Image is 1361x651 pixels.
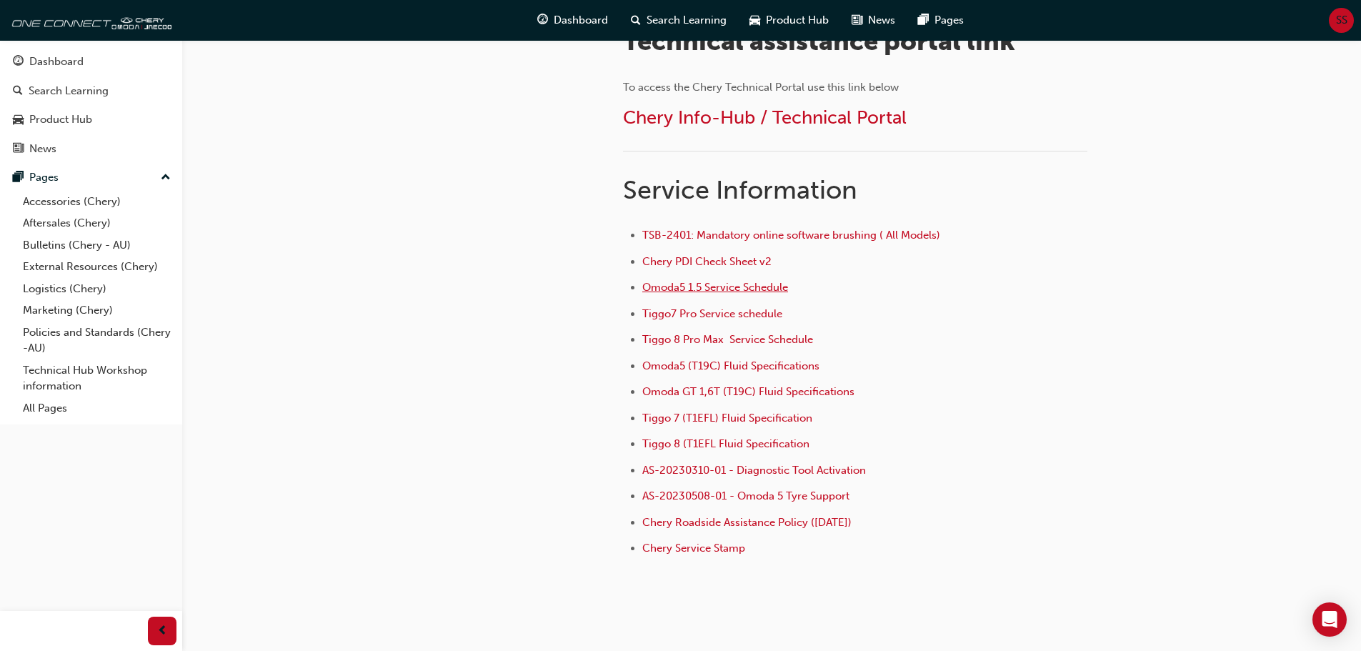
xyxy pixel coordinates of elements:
[623,174,857,205] span: Service Information
[13,172,24,184] span: pages-icon
[6,164,176,191] button: Pages
[868,12,895,29] span: News
[631,11,641,29] span: search-icon
[526,6,619,35] a: guage-iconDashboard
[17,256,176,278] a: External Resources (Chery)
[642,542,745,555] a: Chery Service Stamp
[13,143,24,156] span: news-icon
[766,12,829,29] span: Product Hub
[554,12,608,29] span: Dashboard
[29,54,84,70] div: Dashboard
[1312,602,1347,637] div: Open Intercom Messenger
[642,412,815,424] a: Tiggo 7 (T1EFL) Fluid Specification
[642,255,772,268] a: Chery PDI Check Sheet v2
[17,322,176,359] a: Policies and Standards (Chery -AU)
[17,212,176,234] a: Aftersales (Chery)
[749,11,760,29] span: car-icon
[642,281,788,294] a: Omoda5 1.5 Service Schedule
[6,106,176,133] a: Product Hub
[623,106,907,129] a: Chery Info-Hub / Technical Portal
[619,6,738,35] a: search-iconSearch Learning
[642,437,809,450] a: Tiggo 8 (T1EFL Fluid Specification
[642,307,782,320] a: Tiggo7 Pro Service schedule
[1336,12,1347,29] span: SS
[17,397,176,419] a: All Pages
[6,49,176,75] a: Dashboard
[642,490,849,502] a: AS-20230508-01 - Omoda 5 Tyre Support
[7,6,171,34] img: oneconnect
[13,56,24,69] span: guage-icon
[29,83,109,99] div: Search Learning
[840,6,907,35] a: news-iconNews
[17,359,176,397] a: Technical Hub Workshop information
[13,85,23,98] span: search-icon
[157,622,168,640] span: prev-icon
[29,141,56,157] div: News
[642,359,819,372] a: Omoda5 (T19C) Fluid Specifications
[623,81,899,94] span: To access the Chery Technical Portal use this link below
[6,136,176,162] a: News
[738,6,840,35] a: car-iconProduct Hub
[1329,8,1354,33] button: SS
[852,11,862,29] span: news-icon
[642,385,854,398] a: Omoda GT 1,6T (T19C) Fluid Specifications
[642,464,866,477] a: AS-20230310-01 - Diagnostic Tool Activation
[17,299,176,322] a: Marketing (Chery)
[647,12,727,29] span: Search Learning
[907,6,975,35] a: pages-iconPages
[17,278,176,300] a: Logistics (Chery)
[13,114,24,126] span: car-icon
[918,11,929,29] span: pages-icon
[623,26,1015,56] span: Technical assistance portal link
[537,11,548,29] span: guage-icon
[642,333,813,346] a: Tiggo 8 Pro Max Service Schedule
[6,46,176,164] button: DashboardSearch LearningProduct HubNews
[17,234,176,257] a: Bulletins (Chery - AU)
[29,169,59,186] div: Pages
[642,516,852,529] a: Chery Roadside Assistance Policy ([DATE])
[29,111,92,128] div: Product Hub
[934,12,964,29] span: Pages
[642,229,940,242] a: TSB-2401: Mandatory online software brushing ( All Models)
[161,169,171,187] span: up-icon
[6,78,176,104] a: Search Learning
[17,191,176,213] a: Accessories (Chery)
